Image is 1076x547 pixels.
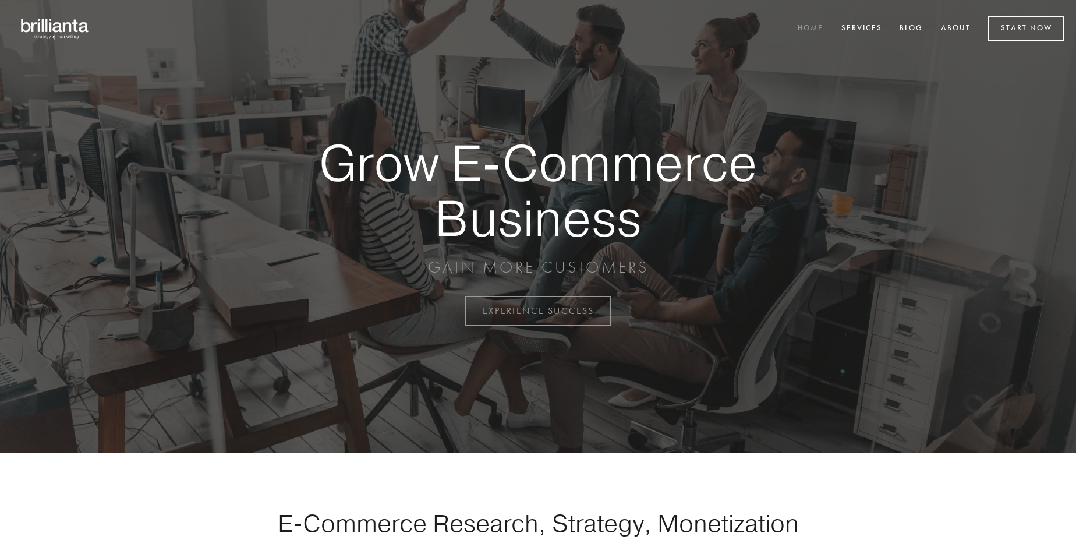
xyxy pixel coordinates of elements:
a: EXPERIENCE SUCCESS [465,296,611,326]
a: Home [790,19,831,38]
img: brillianta - research, strategy, marketing [12,12,99,45]
p: GAIN MORE CUSTOMERS [278,257,798,278]
a: Start Now [988,16,1064,41]
h1: E-Commerce Research, Strategy, Monetization [241,509,835,538]
strong: Grow E-Commerce Business [278,135,798,245]
a: Blog [892,19,930,38]
a: About [933,19,978,38]
a: Services [834,19,890,38]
